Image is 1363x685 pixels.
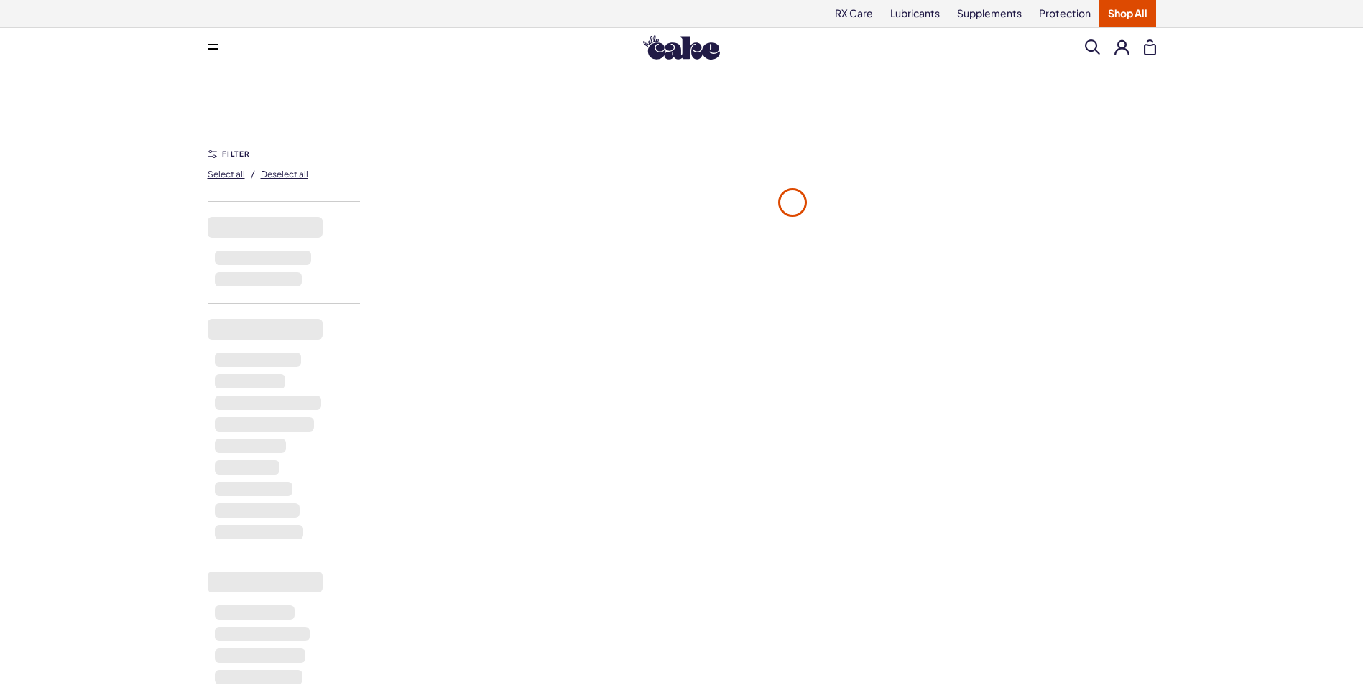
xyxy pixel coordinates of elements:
[251,167,255,180] span: /
[208,162,245,185] button: Select all
[643,35,720,60] img: Hello Cake
[208,169,245,180] span: Select all
[261,169,308,180] span: Deselect all
[261,162,308,185] button: Deselect all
